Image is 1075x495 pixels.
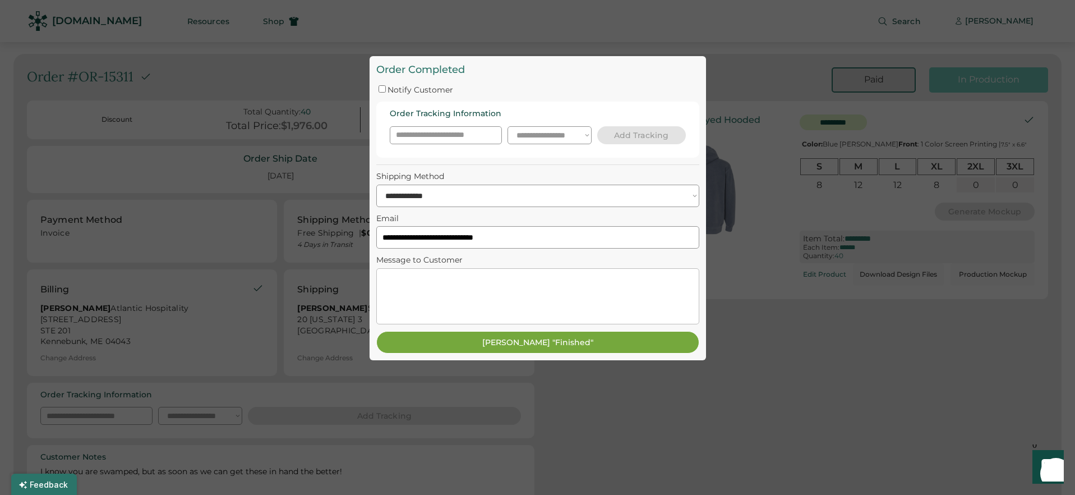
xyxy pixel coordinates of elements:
div: Order Tracking Information [390,108,501,120]
div: Email [376,214,699,223]
div: Message to Customer [376,255,699,265]
div: Shipping Method [376,172,699,181]
button: Add Tracking [597,126,686,144]
div: Order Completed [376,63,699,77]
button: [PERSON_NAME] "Finished" [376,331,699,354]
label: Notify Customer [387,85,453,95]
iframe: Front Chat [1022,444,1070,493]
